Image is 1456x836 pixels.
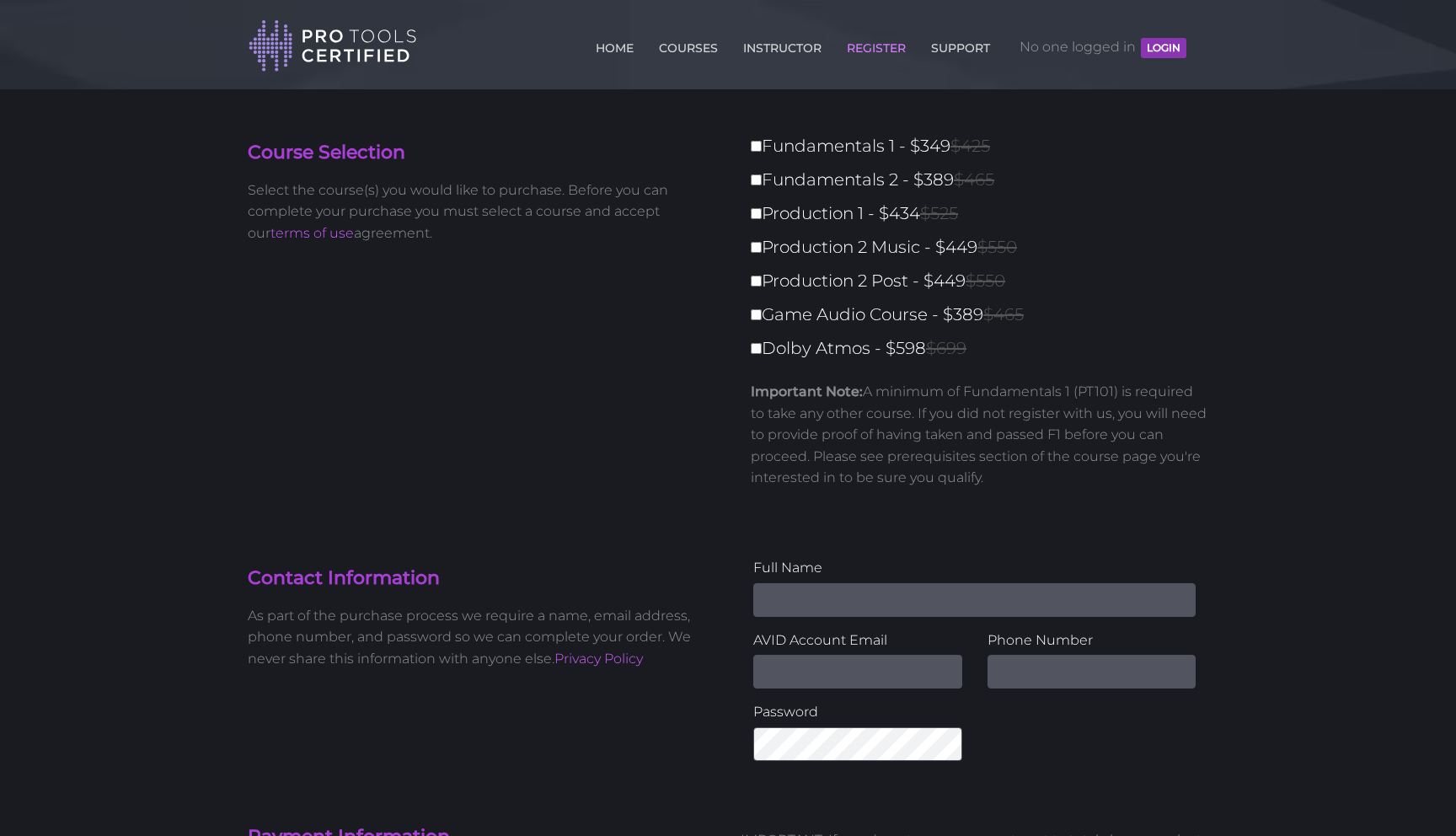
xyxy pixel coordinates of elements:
[927,31,994,58] a: SUPPORT
[751,266,1218,296] label: Production 2 Post - $449
[751,141,762,152] input: Fundamentals 1 - $349$425
[739,31,826,58] a: INSTRUCTOR
[751,233,1218,262] label: Production 2 Music - $449
[655,31,722,58] a: COURSES
[983,304,1024,324] span: $465
[751,381,1208,489] p: A minimum of Fundamentals 1 (PT101) is required to take any other course. If you did not register...
[554,651,643,667] a: Privacy Policy
[1141,38,1186,58] button: LOGIN
[926,338,966,358] span: $699
[751,165,1218,195] label: Fundamentals 2 - $389
[753,557,1196,579] label: Full Name
[966,271,1005,291] span: $550
[270,225,354,241] a: terms of use
[954,169,994,190] span: $465
[249,19,417,73] img: Pro Tools Certified Logo
[248,180,715,244] p: Select the course(s) you would like to purchase. Before you can complete your purchase you must s...
[751,199,1218,228] label: Production 1 - $434
[751,131,1218,161] label: Fundamentals 1 - $349
[753,630,962,651] label: AVID Account Email
[950,136,990,156] span: $425
[751,334,1218,363] label: Dolby Atmos - $598
[751,343,762,354] input: Dolby Atmos - $598$699
[751,309,762,320] input: Game Audio Course - $389$465
[591,31,638,58] a: HOME
[920,203,958,223] span: $525
[977,237,1017,257] span: $550
[248,565,715,592] h4: Contact Information
[751,208,762,219] input: Production 1 - $434$525
[1020,22,1186,72] span: No one logged in
[988,630,1196,651] label: Phone Number
[843,31,910,58] a: REGISTER
[751,300,1218,330] label: Game Audio Course - $389
[751,383,863,399] strong: Important Note:
[753,701,962,723] label: Password
[751,242,762,253] input: Production 2 Music - $449$550
[751,174,762,185] input: Fundamentals 2 - $389$465
[248,605,715,670] p: As part of the purchase process we require a name, email address, phone number, and password so w...
[248,140,715,166] h4: Course Selection
[751,276,762,287] input: Production 2 Post - $449$550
